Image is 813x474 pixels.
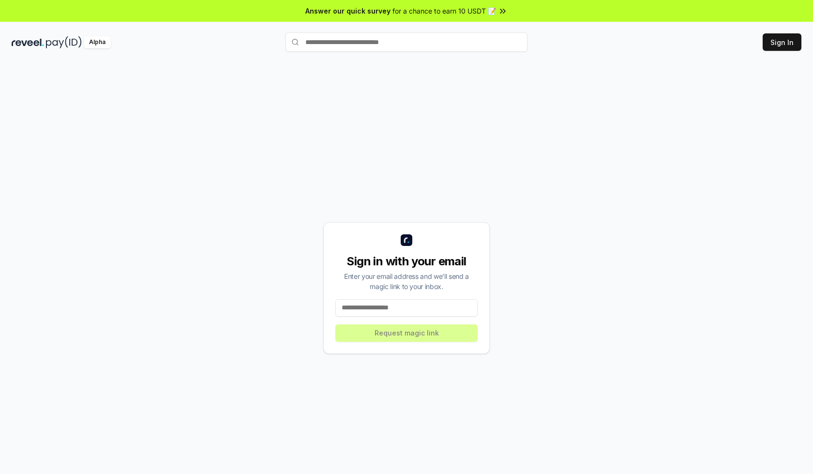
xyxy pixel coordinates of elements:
[392,6,496,16] span: for a chance to earn 10 USDT 📝
[46,36,82,48] img: pay_id
[401,234,412,246] img: logo_small
[335,271,478,291] div: Enter your email address and we’ll send a magic link to your inbox.
[305,6,391,16] span: Answer our quick survey
[12,36,44,48] img: reveel_dark
[335,254,478,269] div: Sign in with your email
[763,33,801,51] button: Sign In
[84,36,111,48] div: Alpha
